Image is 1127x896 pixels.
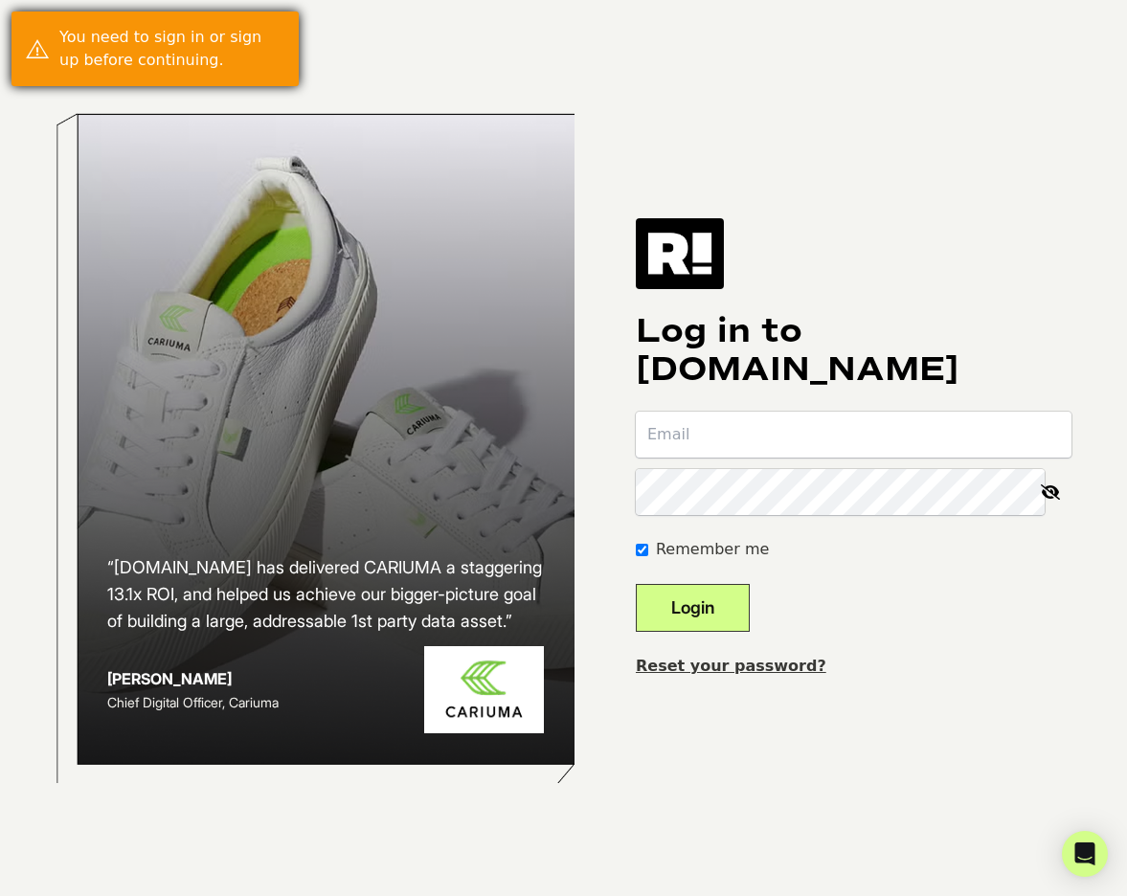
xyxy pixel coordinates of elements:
[636,412,1071,458] input: Email
[1062,831,1108,877] div: Open Intercom Messenger
[107,694,279,710] span: Chief Digital Officer, Cariuma
[424,646,544,733] img: Cariuma
[636,584,750,632] button: Login
[636,218,724,289] img: Retention.com
[107,554,544,635] h2: “[DOMAIN_NAME] has delivered CARIUMA a staggering 13.1x ROI, and helped us achieve our bigger-pic...
[107,669,232,688] strong: [PERSON_NAME]
[59,26,284,72] div: You need to sign in or sign up before continuing.
[656,538,769,561] label: Remember me
[636,312,1071,389] h1: Log in to [DOMAIN_NAME]
[636,657,826,675] a: Reset your password?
